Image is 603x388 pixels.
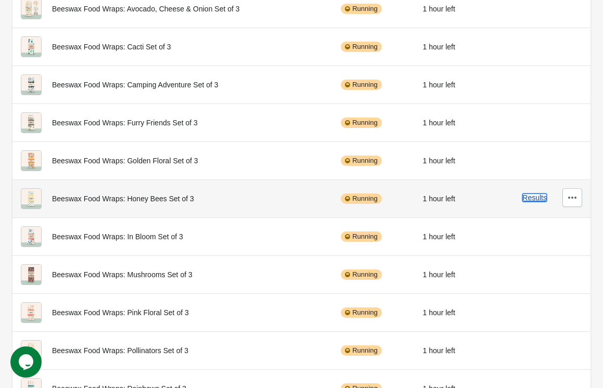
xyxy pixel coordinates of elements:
[341,231,381,242] div: Running
[423,226,472,247] div: 1 hour left
[341,118,381,128] div: Running
[10,346,44,378] iframe: chat widget
[21,264,322,285] div: Beeswax Food Wraps: Mushrooms Set of 3
[341,345,381,356] div: Running
[21,112,322,133] div: Beeswax Food Wraps: Furry Friends Set of 3
[522,193,547,202] button: Results
[341,42,381,52] div: Running
[423,302,472,323] div: 1 hour left
[423,36,472,57] div: 1 hour left
[341,156,381,166] div: Running
[21,150,322,171] div: Beeswax Food Wraps: Golden Floral Set of 3
[341,307,381,318] div: Running
[21,340,322,361] div: Beeswax Food Wraps: Pollinators Set of 3
[341,4,381,14] div: Running
[341,269,381,280] div: Running
[341,80,381,90] div: Running
[21,74,322,95] div: Beeswax Food Wraps: Camping Adventure Set of 3
[423,74,472,95] div: 1 hour left
[423,264,472,285] div: 1 hour left
[341,193,381,204] div: Running
[423,340,472,361] div: 1 hour left
[21,226,322,247] div: Beeswax Food Wraps: In Bloom Set of 3
[21,36,322,57] div: Beeswax Food Wraps: Cacti Set of 3
[21,188,322,209] div: Beeswax Food Wraps: Honey Bees Set of 3
[21,302,322,323] div: Beeswax Food Wraps: Pink Floral Set of 3
[423,112,472,133] div: 1 hour left
[423,188,472,209] div: 1 hour left
[423,150,472,171] div: 1 hour left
